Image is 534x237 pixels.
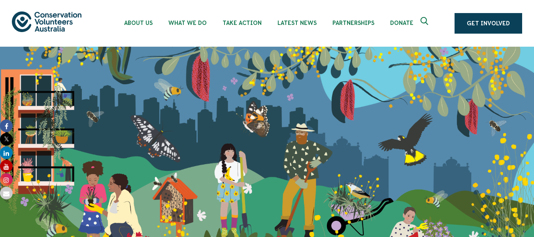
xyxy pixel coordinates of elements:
[421,17,430,30] span: Expand search box
[455,13,522,34] a: Get Involved
[277,20,317,26] span: Latest News
[416,14,435,33] button: Expand search box Close search box
[223,20,262,26] span: Take Action
[168,20,207,26] span: What We Do
[124,20,153,26] span: About Us
[390,20,413,26] span: Donate
[12,11,81,32] img: logo.svg
[332,20,374,26] span: Partnerships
